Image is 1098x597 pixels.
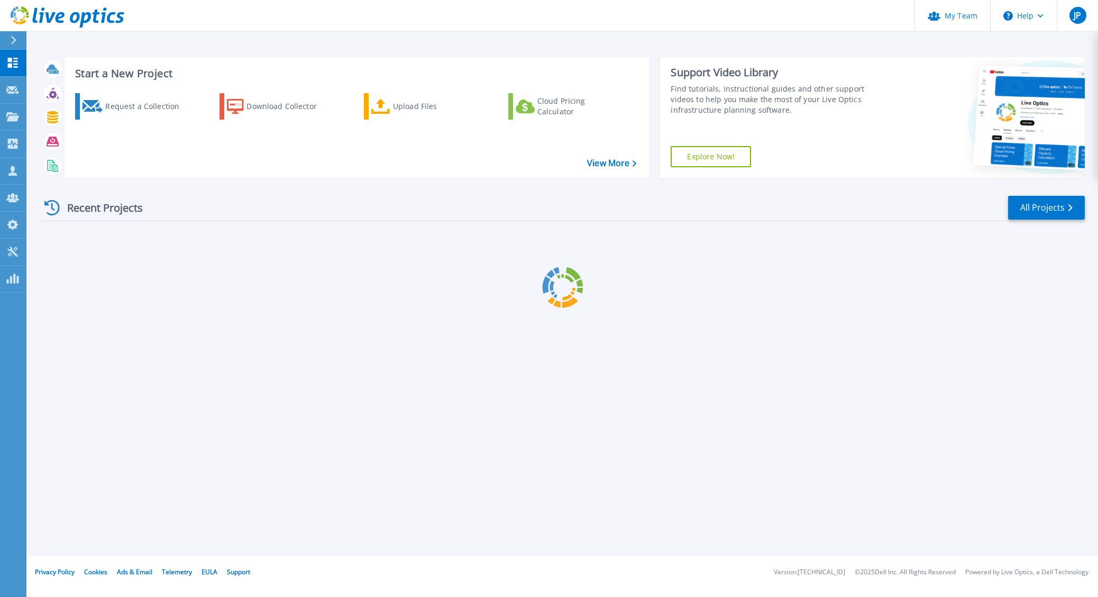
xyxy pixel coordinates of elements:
div: Cloud Pricing Calculator [537,96,622,117]
a: Support [227,567,250,576]
a: Cloud Pricing Calculator [508,93,626,120]
div: Recent Projects [41,195,157,221]
span: JP [1074,11,1081,20]
a: Upload Files [364,93,482,120]
div: Support Video Library [671,66,888,79]
a: View More [587,158,636,168]
div: Request a Collection [105,96,190,117]
li: Powered by Live Optics, a Dell Technology [965,569,1088,576]
div: Find tutorials, instructional guides and other support videos to help you make the most of your L... [671,84,888,115]
div: Upload Files [393,96,478,117]
a: All Projects [1008,196,1085,220]
h3: Start a New Project [75,68,636,79]
a: EULA [202,567,217,576]
a: Privacy Policy [35,567,75,576]
li: Version: [TECHNICAL_ID] [774,569,845,576]
div: Download Collector [246,96,331,117]
a: Request a Collection [75,93,193,120]
a: Download Collector [219,93,337,120]
a: Explore Now! [671,146,751,167]
li: © 2025 Dell Inc. All Rights Reserved [855,569,956,576]
a: Telemetry [162,567,192,576]
a: Ads & Email [117,567,152,576]
a: Cookies [84,567,107,576]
